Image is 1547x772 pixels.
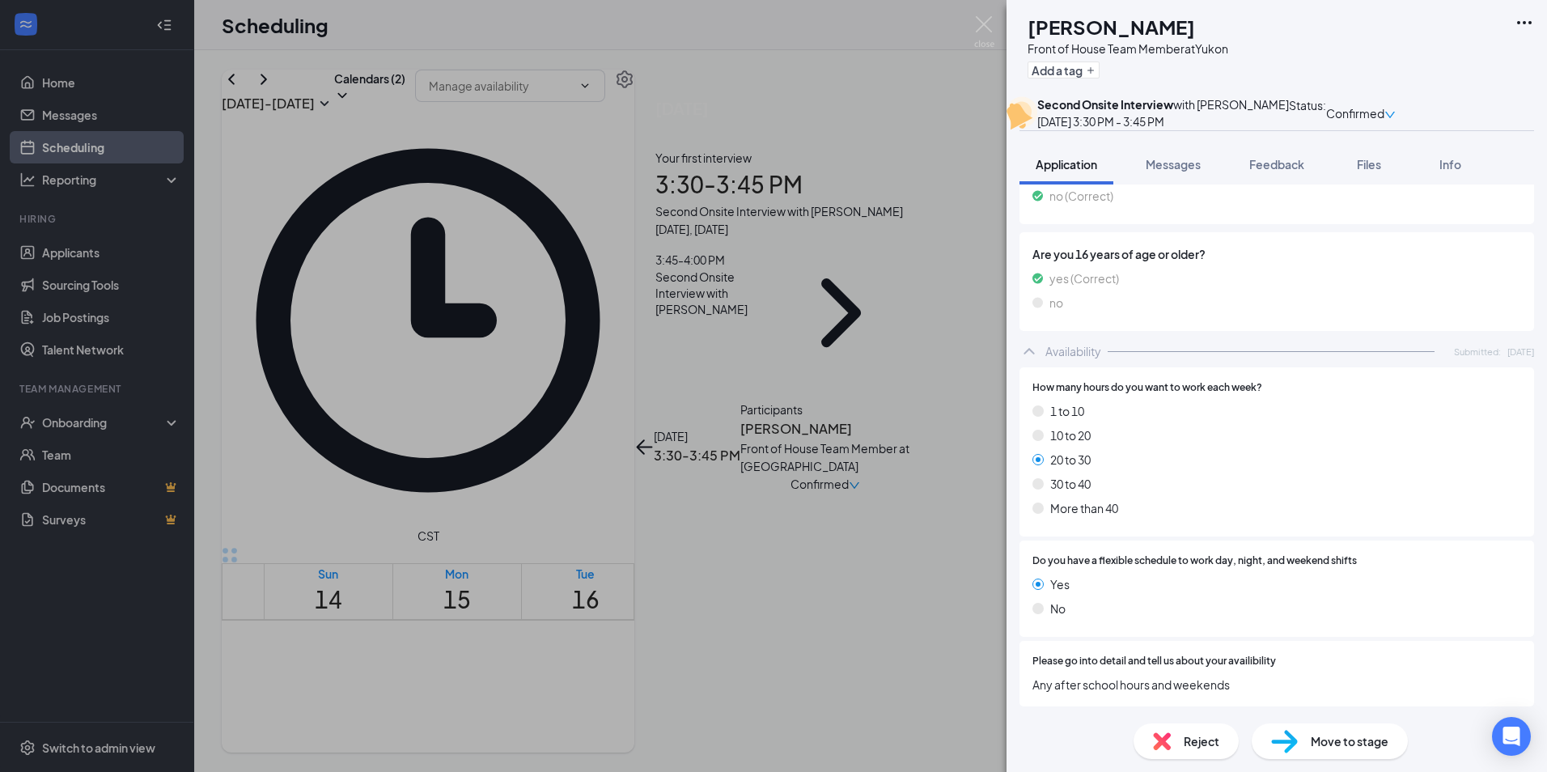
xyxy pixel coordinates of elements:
span: no (Correct) [1049,187,1113,205]
span: Move to stage [1311,732,1388,750]
h1: [PERSON_NAME] [1028,13,1195,40]
span: Do you have a flexible schedule to work day, night, and weekend shifts [1032,554,1357,569]
span: no [1049,294,1063,312]
span: No [1050,600,1066,617]
div: with [PERSON_NAME] [1037,96,1289,112]
span: Feedback [1249,157,1304,172]
div: Status : [1289,96,1326,130]
span: Yes [1050,575,1070,593]
span: Please go into detail and tell us about your availibility [1032,654,1276,669]
div: Availability [1045,343,1101,359]
div: Open Intercom Messenger [1492,717,1531,756]
span: How many hours do you want to work each week? [1032,380,1262,396]
span: 1 to 10 [1050,402,1084,420]
span: Files [1357,157,1381,172]
span: Info [1439,157,1461,172]
span: 10 to 20 [1050,426,1091,444]
span: down [1384,109,1396,121]
div: Front of House Team Member at Yukon [1028,40,1228,57]
span: yes (Correct) [1049,269,1119,287]
span: Any after school hours and weekends [1032,676,1521,694]
span: 20 to 30 [1050,451,1091,469]
span: Reject [1184,732,1219,750]
b: Second Onsite Interview [1037,97,1173,112]
span: Submitted: [1454,345,1501,358]
div: [DATE] 3:30 PM - 3:45 PM [1037,112,1289,130]
span: Confirmed [1326,104,1384,122]
svg: Plus [1086,66,1096,75]
span: 30 to 40 [1050,475,1091,493]
svg: ChevronUp [1019,341,1039,361]
span: [DATE] [1507,345,1534,358]
svg: Ellipses [1515,13,1534,32]
button: PlusAdd a tag [1028,62,1100,78]
span: Application [1036,157,1097,172]
span: Messages [1146,157,1201,172]
span: Are you 16 years of age or older? [1032,245,1521,263]
span: More than 40 [1050,499,1118,517]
